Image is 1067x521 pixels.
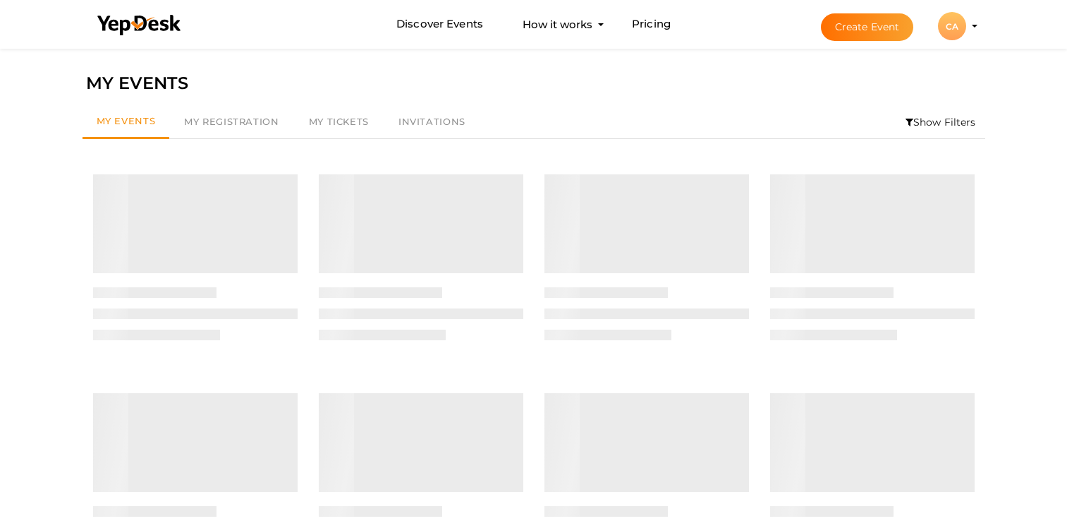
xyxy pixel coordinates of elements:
[934,11,970,41] button: CA
[938,21,966,32] profile-pic: CA
[821,13,914,41] button: Create Event
[309,116,369,127] span: My Tickets
[294,106,384,138] a: My Tickets
[632,11,671,37] a: Pricing
[938,12,966,40] div: CA
[169,106,293,138] a: My Registration
[896,106,985,138] li: Show Filters
[518,11,597,37] button: How it works
[384,106,480,138] a: Invitations
[184,116,279,127] span: My Registration
[86,70,982,97] div: MY EVENTS
[396,11,483,37] a: Discover Events
[97,115,156,126] span: My Events
[83,106,170,139] a: My Events
[398,116,465,127] span: Invitations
